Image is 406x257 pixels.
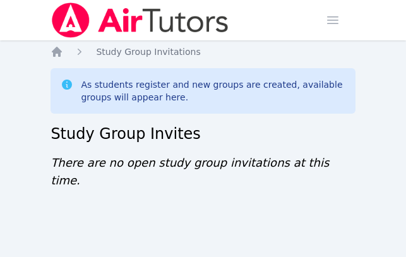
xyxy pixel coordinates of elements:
[51,45,355,58] nav: Breadcrumb
[96,47,200,57] span: Study Group Invitations
[96,45,200,58] a: Study Group Invitations
[81,78,345,104] div: As students register and new groups are created, available groups will appear here.
[51,3,229,38] img: Air Tutors
[51,156,329,187] span: There are no open study group invitations at this time.
[51,124,355,144] h2: Study Group Invites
